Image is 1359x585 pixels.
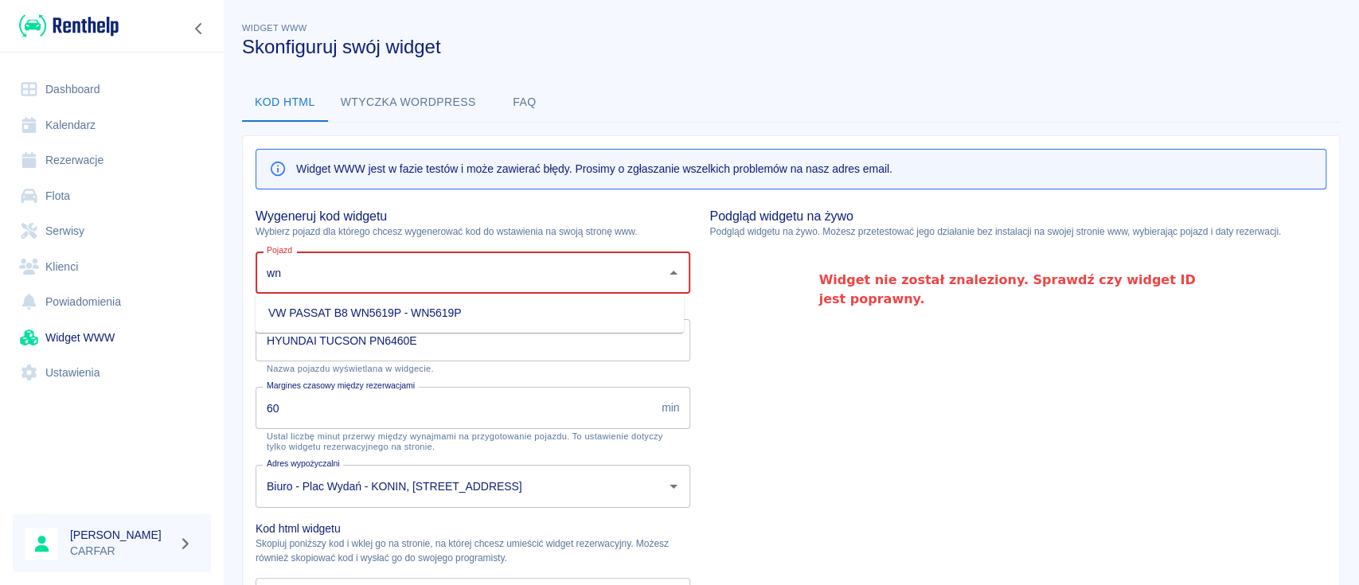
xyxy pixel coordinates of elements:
a: Dashboard [13,72,211,107]
a: Flota [13,178,211,214]
label: Pojazd [267,244,292,256]
a: Ustawienia [13,355,211,391]
p: Ustal liczbę minut przerwy między wynajmami na przygotowanie pojazdu. To ustawienie dotyczy tylko... [267,431,679,452]
a: Kalendarz [13,107,211,143]
h5: Podgląd widgetu na żywo [709,209,1326,224]
p: Skopiuj poniższy kod i wklej go na stronie, na której chcesz umieścić widget rezerwacyjny. Możesz... [256,536,690,565]
p: Widget WWW jest w fazie testów i może zawierać błędy. Prosimy o zgłaszanie wszelkich problemów na... [296,161,892,177]
a: Powiadomienia [13,284,211,320]
h3: Skonfiguruj swój widget [242,36,1340,58]
button: Kod html [242,84,328,122]
p: Nazwa pojazdu wyświetlana w widgecie. [267,364,679,374]
img: Renthelp logo [19,13,119,39]
p: CARFAR [70,543,172,560]
a: Widget WWW [13,320,211,356]
h6: Kod html widgetu [256,521,690,536]
a: Rezerwacje [13,142,211,178]
a: Serwisy [13,213,211,249]
h5: Wygeneruj kod widgetu [256,209,690,224]
label: Adres wypożyczalni [267,458,340,470]
button: Zwiń nawigację [187,18,211,39]
label: Margines czasowy między rezerwacjami [267,380,415,392]
p: min [662,400,679,416]
p: Podgląd widgetu na żywo. Możesz przetestować jego działanie bez instalacji na swojej stronie www,... [709,224,1326,239]
button: Otwórz [662,475,685,497]
a: Klienci [13,249,211,285]
li: VW PASSAT B8 WN5619P - WN5619P [256,300,684,326]
a: Renthelp logo [13,13,119,39]
h6: [PERSON_NAME] [70,527,172,543]
button: Wtyczka wordpress [328,84,489,122]
span: Widget WWW [242,23,307,33]
button: FAQ [489,84,560,122]
button: Zamknij [662,262,685,284]
p: Wybierz pojazd dla którego chcesz wygenerować kod do wstawienia na swoją stronę www. [256,224,690,239]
